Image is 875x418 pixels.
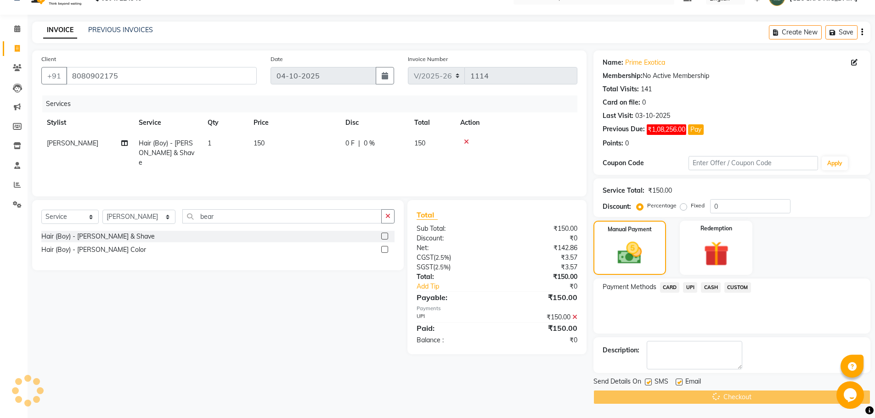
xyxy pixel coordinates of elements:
div: ( ) [410,253,497,262]
input: Search or Scan [182,209,382,223]
div: 0 [642,98,646,107]
a: INVOICE [43,22,77,39]
a: PREVIOUS INVOICES [88,26,153,34]
label: Percentage [647,201,677,210]
span: CGST [417,253,434,262]
input: Search by Name/Mobile/Email/Code [66,67,257,84]
span: 150 [414,139,425,147]
div: Description: [603,346,639,355]
div: Previous Due: [603,124,645,135]
button: Apply [822,156,848,170]
div: Hair (Boy) - [PERSON_NAME] & Shave [41,232,155,241]
div: UPI [410,312,497,322]
div: 03-10-2025 [635,111,670,121]
th: Price [248,112,340,133]
button: Create New [769,25,822,39]
div: Last Visit: [603,111,633,121]
span: SMS [655,377,668,388]
div: Discount: [603,202,631,212]
div: Discount: [410,234,497,243]
div: Net: [410,243,497,253]
div: ₹0 [497,234,584,243]
label: Manual Payment [608,225,652,234]
div: ( ) [410,262,497,272]
img: _gift.svg [696,238,737,269]
a: Prime Exotica [625,58,665,67]
span: Payment Methods [603,282,656,292]
div: Coupon Code [603,158,689,168]
div: ₹150.00 [497,272,584,282]
div: Total Visits: [603,84,639,94]
th: Action [455,112,577,133]
label: Fixed [691,201,705,210]
span: Total [417,210,438,220]
span: 2.5% [435,263,449,271]
span: 2.5% [435,254,449,261]
button: Pay [688,124,704,135]
div: ₹142.86 [497,243,584,253]
th: Disc [340,112,409,133]
button: +91 [41,67,67,84]
div: 141 [641,84,652,94]
span: CARD [660,282,680,293]
span: 0 F [345,139,355,148]
div: ₹150.00 [497,323,584,334]
label: Invoice Number [408,55,448,63]
img: _cash.svg [610,239,649,267]
iframe: chat widget [836,381,866,409]
div: Service Total: [603,186,644,195]
span: SGST [417,263,433,271]
th: Stylist [41,112,133,133]
th: Qty [202,112,248,133]
span: Send Details On [593,377,641,388]
span: | [358,139,360,148]
span: CASH [701,282,721,293]
th: Total [409,112,455,133]
div: ₹0 [512,282,584,291]
div: Membership: [603,71,643,81]
div: ₹150.00 [497,292,584,303]
span: 1 [208,139,211,147]
div: Total: [410,272,497,282]
div: ₹3.57 [497,253,584,262]
span: UPI [683,282,697,293]
span: ₹1,08,256.00 [647,124,686,135]
span: 0 % [364,139,375,148]
th: Service [133,112,202,133]
div: Points: [603,139,623,148]
div: Services [42,95,584,112]
span: 150 [254,139,265,147]
div: Hair (Boy) - [PERSON_NAME] Color [41,245,146,255]
input: Enter Offer / Coupon Code [689,156,818,170]
div: Payable: [410,292,497,303]
div: Card on file: [603,98,640,107]
label: Redemption [700,224,732,233]
div: ₹3.57 [497,262,584,272]
span: [PERSON_NAME] [47,139,98,147]
button: Save [825,25,858,39]
div: Payments [417,305,577,312]
div: Paid: [410,323,497,334]
label: Date [271,55,283,63]
div: No Active Membership [603,71,861,81]
span: Hair (Boy) - [PERSON_NAME] & Shave [139,139,194,167]
div: ₹150.00 [497,312,584,322]
div: ₹150.00 [648,186,672,195]
span: CUSTOM [724,282,751,293]
label: Client [41,55,56,63]
div: ₹0 [497,335,584,345]
div: 0 [625,139,629,148]
div: Sub Total: [410,224,497,234]
div: Name: [603,58,623,67]
div: Balance : [410,335,497,345]
span: Email [685,377,701,388]
a: Add Tip [410,282,511,291]
div: ₹150.00 [497,224,584,234]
